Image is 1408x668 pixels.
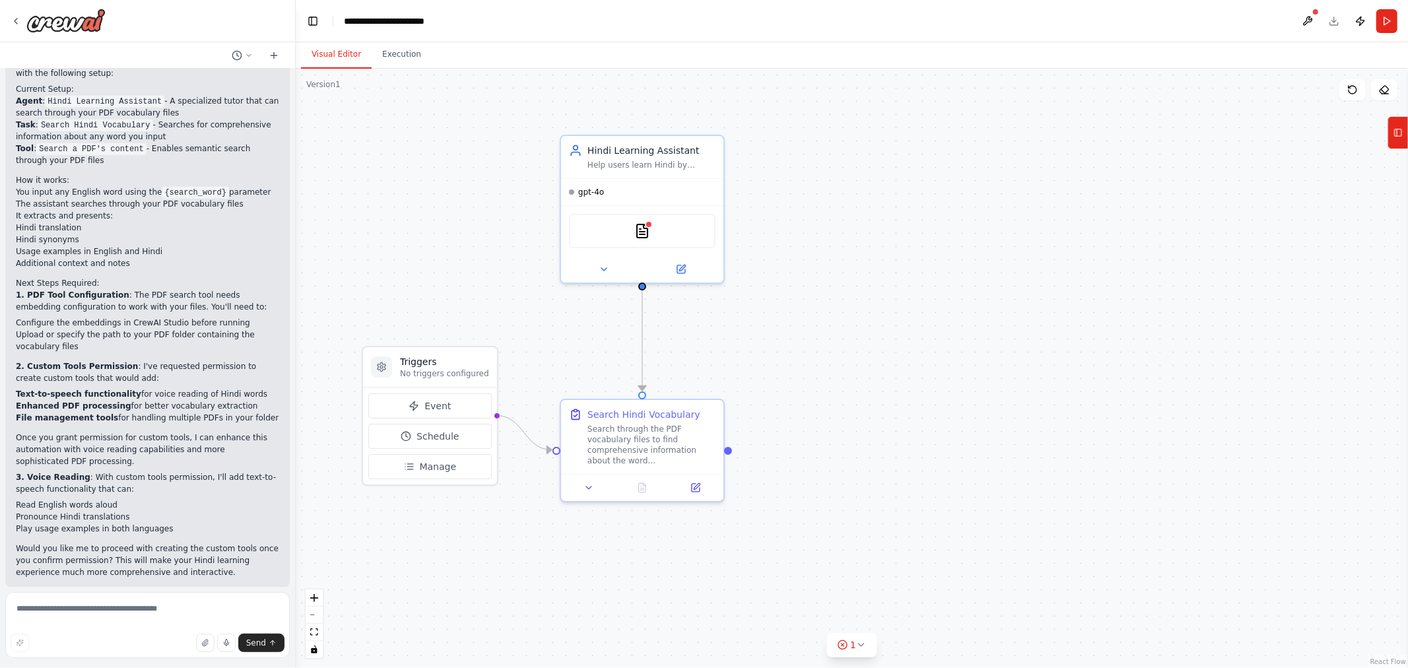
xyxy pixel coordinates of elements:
span: gpt-4o [578,187,604,197]
span: Schedule [417,430,459,443]
button: Manage [368,454,492,479]
li: You input any English word using the parameter [16,186,279,198]
button: fit view [306,624,323,641]
div: TriggersNo triggers configuredEventScheduleManage [362,346,498,486]
li: Pronounce Hindi translations [16,511,279,523]
p: : With custom tools permission, I'll add text-to-speech functionality that can: [16,471,279,495]
li: for voice reading of Hindi words [16,388,279,400]
button: Click to speak your automation idea [217,634,236,652]
button: zoom out [306,607,323,624]
p: Would you like me to proceed with creating the custom tools once you confirm permission? This wil... [16,543,279,578]
h2: Next Steps Required: [16,277,279,289]
code: {search_word} [162,187,229,199]
li: : - Enables semantic search through your PDF files [16,143,279,166]
p: : I've requested permission to create custom tools that would add: [16,360,279,384]
li: : - A specialized tutor that can search through your PDF vocabulary files [16,95,279,119]
img: Logo [26,9,106,32]
li: : - Searches for comprehensive information about any word you input [16,119,279,143]
p: Once you grant permission for custom tools, I can enhance this automation with voice reading capa... [16,432,279,467]
div: Search through the PDF vocabulary files to find comprehensive information about the word '{search... [587,424,716,466]
button: Open in side panel [644,261,718,277]
button: No output available [615,480,671,496]
li: Play usage examples in both languages [16,523,279,535]
div: Search Hindi VocabularySearch through the PDF vocabulary files to find comprehensive information ... [560,399,725,502]
div: Hindi Learning AssistantHelp users learn Hindi by searching through PDF vocabulary files to find ... [560,135,725,284]
li: Upload or specify the path to your PDF folder containing the vocabulary files [16,329,279,352]
a: React Flow attribution [1370,658,1406,665]
button: Start a new chat [263,48,285,63]
strong: 3. Voice Reading [16,473,90,482]
div: Version 1 [306,79,341,90]
h2: Current Setup: [16,83,279,95]
button: Visual Editor [301,41,372,69]
button: Schedule [368,424,492,449]
strong: File management tools [16,413,118,422]
button: Open in side panel [673,480,718,496]
button: Switch to previous chat [226,48,258,63]
code: Hindi Learning Assistant [45,96,164,108]
strong: 1. PDF Tool Configuration [16,290,129,300]
nav: breadcrumb [344,15,446,28]
h3: Triggers [400,355,489,368]
li: Configure the embeddings in CrewAI Studio before running [16,317,279,329]
strong: Agent [16,96,42,106]
button: Improve this prompt [11,634,29,652]
code: Search a PDF's content [36,143,146,155]
button: Send [238,634,285,652]
button: Execution [372,41,432,69]
strong: Task [16,120,36,129]
strong: 2. Custom Tools Permission [16,362,138,371]
span: Manage [420,460,457,473]
li: Hindi synonyms [16,234,279,246]
button: toggle interactivity [306,641,323,658]
div: Search Hindi Vocabulary [587,408,700,421]
li: Additional context and notes [16,257,279,269]
span: 1 [850,638,856,651]
h2: How it works: [16,174,279,186]
p: : The PDF search tool needs embedding configuration to work with your files. You'll need to: [16,289,279,313]
span: Send [246,638,266,648]
button: 1 [826,633,877,657]
code: Search Hindi Vocabulary [38,119,153,131]
button: Upload files [196,634,215,652]
p: No triggers configured [400,368,489,379]
li: The assistant searches through your PDF vocabulary files [16,198,279,210]
li: Hindi translation [16,222,279,234]
g: Edge from c5ab8e20-c206-4281-937a-922caf7beb39 to 607f40b7-f266-488f-9742-0dc53bcb8682 [636,288,649,391]
g: Edge from triggers to 607f40b7-f266-488f-9742-0dc53bcb8682 [496,409,552,456]
li: Usage examples in English and Hindi [16,246,279,257]
strong: Tool [16,144,34,153]
li: for handling multiple PDFs in your folder [16,412,279,424]
button: Hide left sidebar [304,12,322,30]
span: Event [424,399,451,413]
strong: Text-to-speech functionality [16,389,141,399]
img: PDFSearchTool [634,223,650,239]
strong: Enhanced PDF processing [16,401,131,411]
div: React Flow controls [306,589,323,658]
div: Hindi Learning Assistant [587,144,716,157]
div: Help users learn Hindi by searching through PDF vocabulary files to find English-Hindi word pairs... [587,160,716,170]
li: for better vocabulary extraction [16,400,279,412]
button: Event [368,393,492,418]
li: Read English words aloud [16,499,279,511]
button: zoom in [306,589,323,607]
li: It extracts and presents: [16,210,279,269]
